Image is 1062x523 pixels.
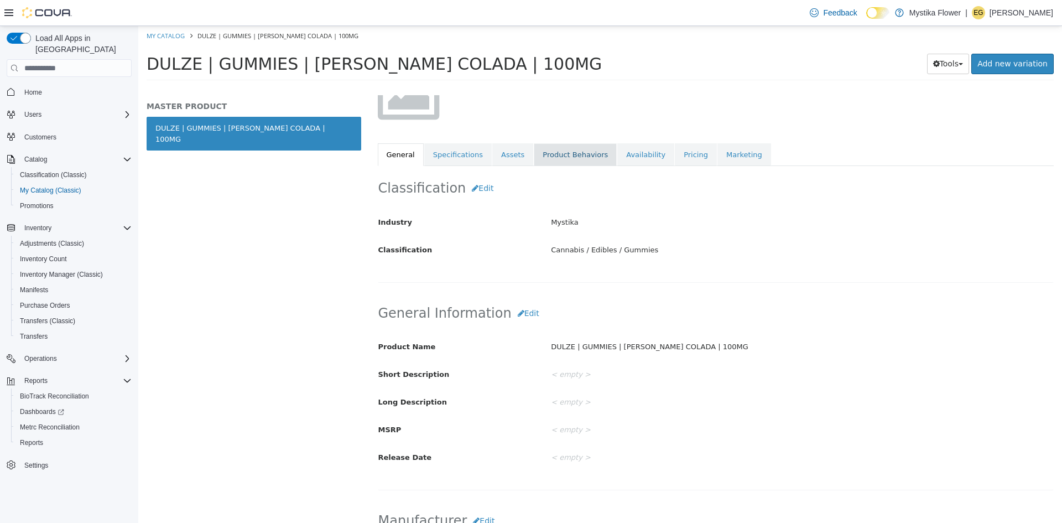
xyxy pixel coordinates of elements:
[15,421,132,434] span: Metrc Reconciliation
[240,277,915,298] h2: General Information
[11,251,136,267] button: Inventory Count
[15,252,132,266] span: Inventory Count
[20,423,80,432] span: Metrc Reconciliation
[20,255,67,263] span: Inventory Count
[789,28,831,48] button: Tools
[20,459,53,472] a: Settings
[20,153,51,166] button: Catalog
[20,352,132,365] span: Operations
[2,351,136,366] button: Operations
[404,422,923,442] div: < empty >
[15,421,84,434] a: Metrc Reconciliation
[404,395,923,414] div: < empty >
[404,215,923,234] div: Cannabis / Edibles / Gummies
[11,404,136,420] a: Dashboards
[20,286,48,294] span: Manifests
[2,220,136,236] button: Inventory
[909,6,961,19] p: Mystika Flower
[20,374,52,387] button: Reports
[20,374,132,387] span: Reports
[15,184,132,197] span: My Catalog (Classic)
[20,186,81,195] span: My Catalog (Classic)
[24,224,51,232] span: Inventory
[15,390,93,403] a: BioTrack Reconciliation
[15,283,132,297] span: Manifests
[11,236,136,251] button: Adjustments (Classic)
[20,352,61,365] button: Operations
[20,108,132,121] span: Users
[15,436,48,449] a: Reports
[15,390,132,403] span: BioTrack Reconciliation
[240,344,311,353] span: Short Description
[2,129,136,145] button: Customers
[11,389,136,404] button: BioTrack Reconciliation
[395,117,478,141] a: Product Behaviors
[11,167,136,183] button: Classification (Classic)
[240,372,309,380] span: Long Description
[15,252,71,266] a: Inventory Count
[31,33,132,55] span: Load All Apps in [GEOGRAPHIC_DATA]
[24,155,47,164] span: Catalog
[972,6,985,19] div: Erica Godinez
[15,330,52,343] a: Transfers
[15,237,88,250] a: Adjustments (Classic)
[15,314,80,328] a: Transfers (Classic)
[15,314,132,328] span: Transfers (Classic)
[24,133,56,142] span: Customers
[20,438,43,447] span: Reports
[404,367,923,386] div: < empty >
[20,201,54,210] span: Promotions
[20,85,132,99] span: Home
[973,6,983,19] span: EG
[579,117,633,141] a: Marketing
[11,183,136,198] button: My Catalog (Classic)
[240,152,915,173] h2: Classification
[15,184,86,197] a: My Catalog (Classic)
[2,152,136,167] button: Catalog
[240,117,285,141] a: General
[20,221,132,235] span: Inventory
[20,131,61,144] a: Customers
[404,187,923,206] div: Mystika
[823,7,857,18] span: Feedback
[15,405,132,418] span: Dashboards
[11,198,136,214] button: Promotions
[8,6,46,14] a: My Catalog
[20,86,46,99] a: Home
[286,117,353,141] a: Specifications
[404,312,923,331] div: DULZE | GUMMIES | [PERSON_NAME] COLADA | 100MG
[15,168,132,182] span: Classification (Classic)
[24,376,48,385] span: Reports
[240,485,915,505] h2: Manufacturer
[20,170,87,179] span: Classification (Classic)
[11,267,136,282] button: Inventory Manager (Classic)
[15,299,75,312] a: Purchase Orders
[20,392,89,401] span: BioTrack Reconciliation
[24,354,57,363] span: Operations
[833,28,915,48] a: Add new variation
[329,485,362,505] button: Edit
[11,313,136,329] button: Transfers (Classic)
[7,79,132,502] nav: Complex example
[22,7,72,18] img: Cova
[15,237,132,250] span: Adjustments (Classic)
[20,239,84,248] span: Adjustments (Classic)
[8,91,223,125] a: DULZE | GUMMIES | [PERSON_NAME] COLADA | 100MG
[15,330,132,343] span: Transfers
[20,407,64,416] span: Dashboards
[2,373,136,389] button: Reports
[20,270,103,279] span: Inventory Manager (Classic)
[24,110,41,119] span: Users
[20,458,132,472] span: Settings
[59,6,220,14] span: DULZE | GUMMIES | [PERSON_NAME] COLADA | 100MG
[8,28,464,48] span: DULZE | GUMMIES | [PERSON_NAME] COLADA | 100MG
[11,435,136,450] button: Reports
[11,329,136,344] button: Transfers
[404,339,923,359] div: < empty >
[240,192,274,200] span: Industry
[2,107,136,122] button: Users
[805,2,861,24] a: Feedback
[11,420,136,435] button: Metrc Reconciliation
[15,283,53,297] a: Manifests
[20,301,70,310] span: Purchase Orders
